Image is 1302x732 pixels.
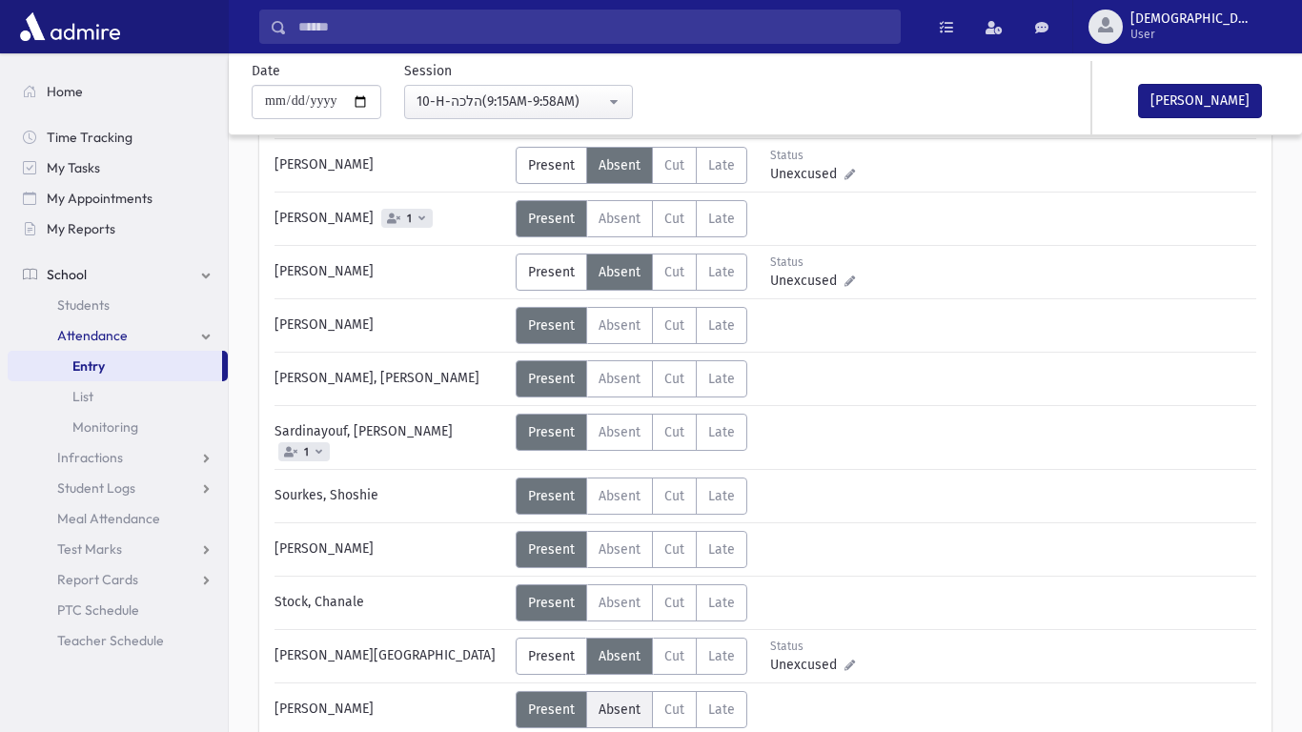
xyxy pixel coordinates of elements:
[57,510,160,527] span: Meal Attendance
[8,183,228,213] a: My Appointments
[15,8,125,46] img: AdmirePro
[516,584,747,621] div: AttTypes
[708,424,735,440] span: Late
[770,147,855,164] div: Status
[599,264,641,280] span: Absent
[47,83,83,100] span: Home
[265,147,516,184] div: [PERSON_NAME]
[265,478,516,515] div: Sourkes, Shoshie
[599,701,641,718] span: Absent
[1130,27,1252,42] span: User
[664,317,684,334] span: Cut
[516,531,747,568] div: AttTypes
[708,541,735,558] span: Late
[8,473,228,503] a: Student Logs
[599,371,641,387] span: Absent
[1130,11,1252,27] span: [DEMOGRAPHIC_DATA]
[664,211,684,227] span: Cut
[57,479,135,497] span: Student Logs
[664,595,684,611] span: Cut
[265,414,516,461] div: Sardinayouf, [PERSON_NAME]
[708,488,735,504] span: Late
[287,10,900,44] input: Search
[47,266,87,283] span: School
[417,91,605,112] div: 10-H-הלכה(9:15AM-9:58AM)
[516,307,747,344] div: AttTypes
[664,371,684,387] span: Cut
[708,157,735,173] span: Late
[528,595,575,611] span: Present
[8,351,222,381] a: Entry
[265,638,516,675] div: [PERSON_NAME][GEOGRAPHIC_DATA]
[770,164,844,184] span: Unexcused
[528,648,575,664] span: Present
[57,632,164,649] span: Teacher Schedule
[8,320,228,351] a: Attendance
[516,478,747,515] div: AttTypes
[599,488,641,504] span: Absent
[528,317,575,334] span: Present
[528,211,575,227] span: Present
[516,254,747,291] div: AttTypes
[8,152,228,183] a: My Tasks
[265,691,516,728] div: [PERSON_NAME]
[664,541,684,558] span: Cut
[599,648,641,664] span: Absent
[265,254,516,291] div: [PERSON_NAME]
[516,638,747,675] div: AttTypes
[8,122,228,152] a: Time Tracking
[300,446,313,458] span: 1
[708,595,735,611] span: Late
[664,424,684,440] span: Cut
[47,190,153,207] span: My Appointments
[516,691,747,728] div: AttTypes
[47,129,132,146] span: Time Tracking
[599,157,641,173] span: Absent
[265,360,516,397] div: [PERSON_NAME], [PERSON_NAME]
[516,414,747,451] div: AttTypes
[72,388,93,405] span: List
[404,61,452,81] label: Session
[265,307,516,344] div: [PERSON_NAME]
[47,220,115,237] span: My Reports
[8,595,228,625] a: PTC Schedule
[708,211,735,227] span: Late
[8,503,228,534] a: Meal Attendance
[8,76,228,107] a: Home
[403,213,416,225] span: 1
[708,317,735,334] span: Late
[8,213,228,244] a: My Reports
[664,264,684,280] span: Cut
[516,360,747,397] div: AttTypes
[8,381,228,412] a: List
[265,200,516,237] div: [PERSON_NAME]
[528,157,575,173] span: Present
[1138,84,1262,118] button: [PERSON_NAME]
[8,259,228,290] a: School
[528,264,575,280] span: Present
[57,571,138,588] span: Report Cards
[599,211,641,227] span: Absent
[47,159,100,176] span: My Tasks
[72,357,105,375] span: Entry
[708,648,735,664] span: Late
[770,254,855,271] div: Status
[708,371,735,387] span: Late
[528,541,575,558] span: Present
[57,449,123,466] span: Infractions
[528,701,575,718] span: Present
[528,371,575,387] span: Present
[57,296,110,314] span: Students
[664,488,684,504] span: Cut
[72,418,138,436] span: Monitoring
[8,412,228,442] a: Monitoring
[516,147,747,184] div: AttTypes
[265,531,516,568] div: [PERSON_NAME]
[599,595,641,611] span: Absent
[599,317,641,334] span: Absent
[528,424,575,440] span: Present
[57,327,128,344] span: Attendance
[57,601,139,619] span: PTC Schedule
[708,264,735,280] span: Late
[528,488,575,504] span: Present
